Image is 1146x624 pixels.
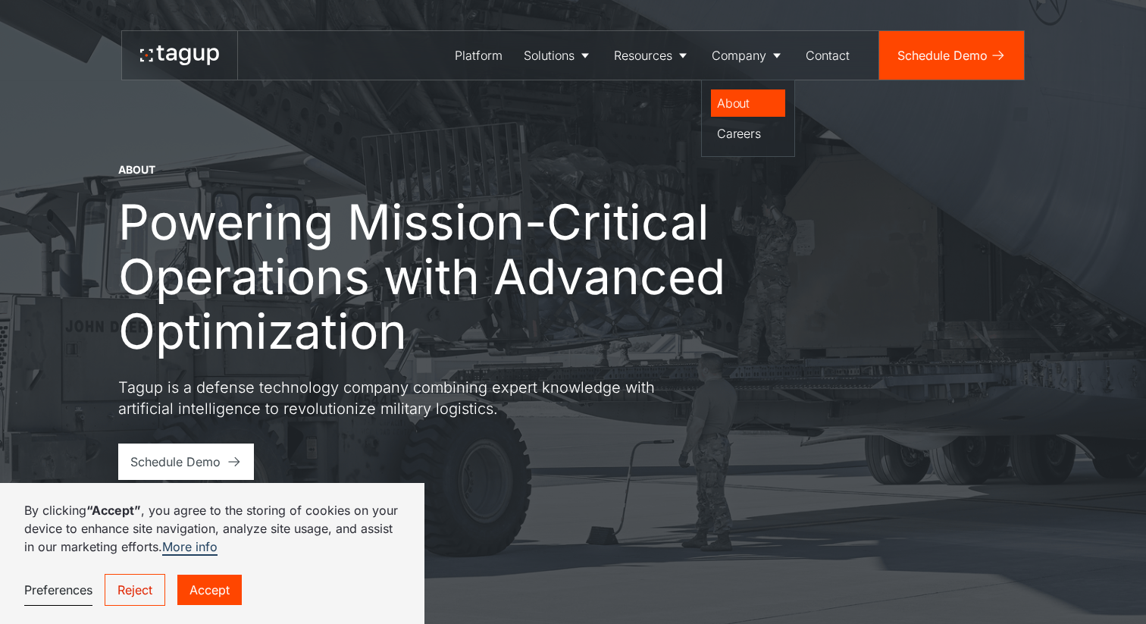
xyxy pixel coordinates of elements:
a: Schedule Demo [118,444,254,480]
p: By clicking , you agree to the storing of cookies on your device to enhance site navigation, anal... [24,501,400,556]
div: Schedule Demo [897,46,988,64]
div: Schedule Demo [130,453,221,471]
a: Careers [711,120,785,147]
a: Platform [444,31,513,80]
div: About [717,94,779,112]
a: Preferences [24,575,92,606]
a: Accept [177,575,242,605]
div: Contact [806,46,850,64]
a: Company [701,31,795,80]
div: Solutions [524,46,575,64]
a: Resources [603,31,701,80]
h1: Powering Mission-Critical Operations with Advanced Optimization [118,195,755,359]
a: More info [162,539,218,556]
nav: Company [701,80,795,157]
a: About [711,89,785,117]
div: Company [712,46,766,64]
a: Contact [795,31,860,80]
div: About [118,162,155,177]
div: Resources [614,46,672,64]
strong: “Accept” [86,503,141,518]
a: Reject [105,574,165,606]
div: Careers [717,124,779,143]
div: Platform [455,46,503,64]
a: Solutions [513,31,603,80]
a: Schedule Demo [879,31,1024,80]
p: Tagup is a defense technology company combining expert knowledge with artificial intelligence to ... [118,377,664,419]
